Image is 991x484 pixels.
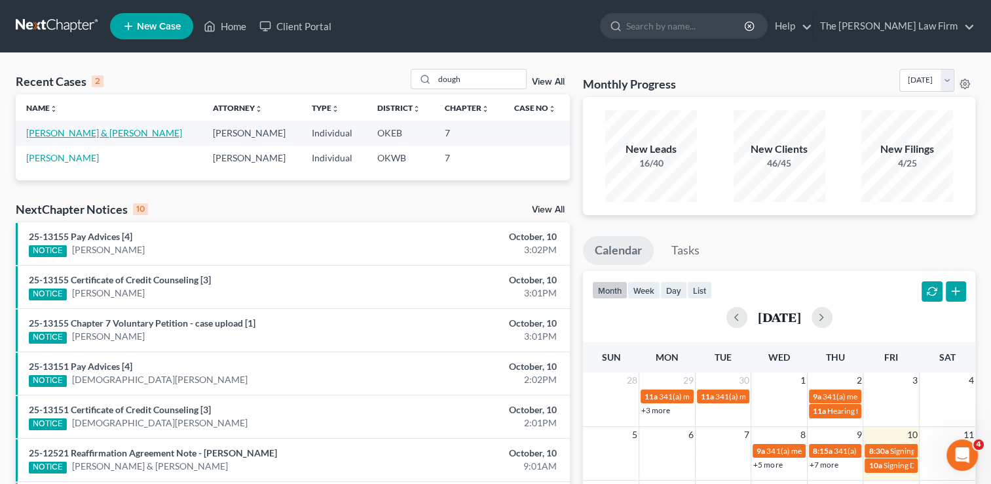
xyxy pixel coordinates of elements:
div: 2 [92,75,103,87]
a: 25-13155 Pay Advices [4] [29,231,132,242]
div: October, 10 [390,230,557,243]
span: 11a [813,406,826,416]
a: [DEMOGRAPHIC_DATA][PERSON_NAME] [72,416,248,430]
span: 30 [738,373,751,388]
div: 10 [133,203,148,215]
div: 3:02PM [390,243,557,256]
span: Fri [884,352,898,363]
div: October, 10 [390,360,557,373]
a: [PERSON_NAME] [72,243,145,256]
span: 7 [743,427,751,443]
span: Wed [768,352,790,363]
a: View All [532,77,565,87]
span: 10a [869,460,882,470]
i: unfold_more [255,105,263,113]
i: unfold_more [548,105,556,113]
span: 9a [757,446,765,456]
td: [PERSON_NAME] [202,121,301,145]
h2: [DATE] [758,310,801,324]
button: week [627,281,660,299]
a: 25-13151 Certificate of Credit Counseling [3] [29,404,211,415]
td: 7 [434,121,504,145]
span: 8:30a [869,446,888,456]
span: 28 [626,373,639,388]
button: list [687,281,712,299]
a: 25-13155 Certificate of Credit Counseling [3] [29,274,211,285]
div: 9:01AM [390,460,557,473]
button: day [660,281,687,299]
a: Calendar [583,236,654,265]
a: Typeunfold_more [312,103,339,113]
div: 16/40 [605,157,697,170]
a: Tasks [660,236,711,265]
span: 29 [682,373,695,388]
span: 11a [701,392,714,401]
div: New Leads [605,142,697,157]
span: 9 [855,427,863,443]
a: Help [768,14,812,38]
i: unfold_more [413,105,421,113]
input: Search by name... [434,70,526,89]
span: Mon [656,352,679,363]
span: 11a [645,392,658,401]
div: NOTICE [29,375,67,387]
div: 3:01PM [390,330,557,343]
a: Client Portal [253,14,338,38]
span: 1 [799,373,807,388]
a: +7 more [810,460,838,470]
span: Sat [939,352,956,363]
a: +3 more [641,405,670,415]
a: [DEMOGRAPHIC_DATA][PERSON_NAME] [72,373,248,386]
td: 7 [434,146,504,170]
button: month [592,281,627,299]
span: Thu [826,352,845,363]
span: 11 [962,427,975,443]
span: Tue [715,352,732,363]
a: [PERSON_NAME] [72,287,145,300]
span: 341(a) meeting for [PERSON_NAME] [823,392,949,401]
td: OKEB [367,121,435,145]
h3: Monthly Progress [583,76,676,92]
a: View All [532,205,565,214]
span: 6 [687,427,695,443]
div: NOTICE [29,462,67,474]
div: 2:02PM [390,373,557,386]
div: Recent Cases [16,73,103,89]
a: Nameunfold_more [26,103,58,113]
a: [PERSON_NAME] & [PERSON_NAME] [26,127,182,138]
i: unfold_more [481,105,489,113]
a: Attorneyunfold_more [213,103,263,113]
a: Chapterunfold_more [445,103,489,113]
a: Districtunfold_more [377,103,421,113]
span: 9a [813,392,821,401]
div: October, 10 [390,403,557,416]
div: NOTICE [29,245,67,257]
i: unfold_more [331,105,339,113]
iframe: Intercom live chat [946,439,978,471]
div: October, 10 [390,447,557,460]
i: unfold_more [50,105,58,113]
a: +5 more [753,460,782,470]
div: NextChapter Notices [16,201,148,217]
span: 2 [855,373,863,388]
a: 25-13151 Pay Advices [4] [29,361,132,372]
td: OKWB [367,146,435,170]
a: [PERSON_NAME] [26,152,99,163]
a: [PERSON_NAME] & [PERSON_NAME] [72,460,228,473]
div: New Filings [861,142,953,157]
span: 3 [911,373,919,388]
span: 341(a) meeting for [PERSON_NAME] [715,392,842,401]
div: October, 10 [390,273,557,287]
div: October, 10 [390,317,557,330]
div: NOTICE [29,289,67,300]
span: 8 [799,427,807,443]
span: 4 [967,373,975,388]
span: Sun [602,352,621,363]
div: NOTICE [29,418,67,430]
a: 25-12521 Reaffirmation Agreement Note - [PERSON_NAME] [29,447,277,458]
input: Search by name... [626,14,746,38]
a: 25-13155 Chapter 7 Voluntary Petition - case upload [1] [29,317,255,329]
a: Case Nounfold_more [514,103,556,113]
div: NOTICE [29,332,67,344]
span: New Case [137,22,181,31]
